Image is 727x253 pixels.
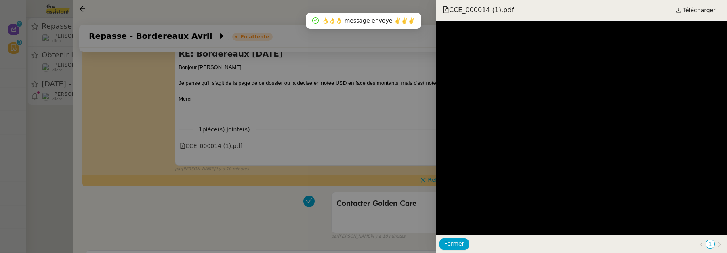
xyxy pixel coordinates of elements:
span: 👌👌👌 message envoyé ✌️✌️✌️ [322,17,415,24]
button: Page suivante [715,240,724,249]
span: Fermer [444,239,464,249]
span: CCE_000014 (1).pdf [443,6,514,15]
button: Page précédente [697,240,706,249]
button: Fermer [439,238,469,250]
a: 1 [706,240,714,248]
li: 1 [706,240,715,249]
a: Télécharger [671,4,721,16]
span: Télécharger [683,5,716,15]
